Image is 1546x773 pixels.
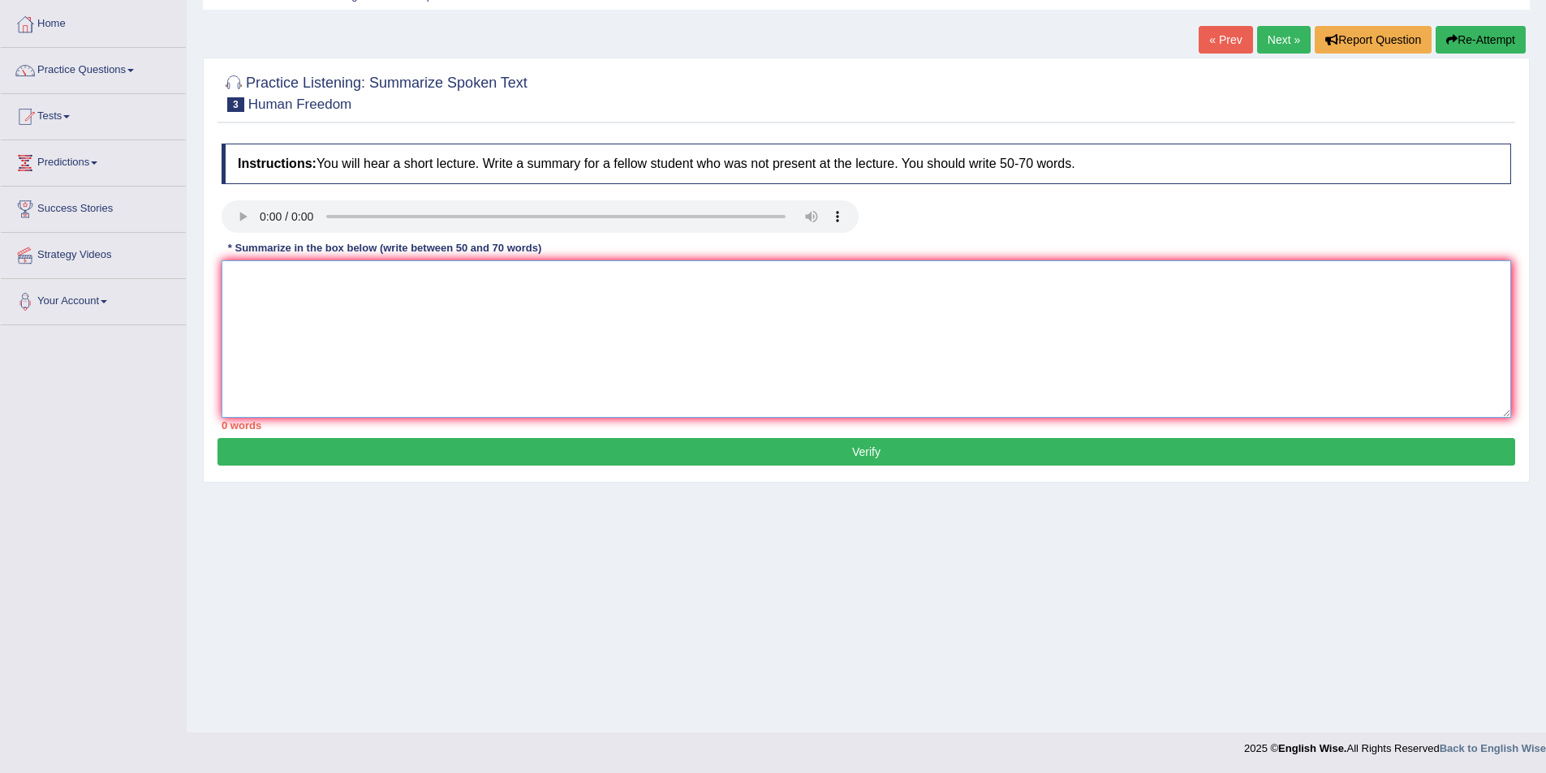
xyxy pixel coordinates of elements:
a: Next » [1257,26,1311,54]
button: Re-Attempt [1436,26,1526,54]
a: Back to English Wise [1440,742,1546,754]
a: « Prev [1199,26,1252,54]
div: * Summarize in the box below (write between 50 and 70 words) [222,241,548,256]
button: Report Question [1315,26,1432,54]
h2: Practice Listening: Summarize Spoken Text [222,71,528,112]
a: Your Account [1,279,186,320]
a: Home [1,2,186,42]
div: 2025 © All Rights Reserved [1244,732,1546,756]
a: Practice Questions [1,48,186,88]
button: Verify [217,438,1515,466]
a: Tests [1,94,186,135]
strong: English Wise. [1278,742,1346,754]
span: 3 [227,97,244,112]
a: Predictions [1,140,186,181]
small: Human Freedom [248,97,352,112]
a: Success Stories [1,187,186,227]
div: 0 words [222,418,1511,433]
a: Strategy Videos [1,233,186,273]
h4: You will hear a short lecture. Write a summary for a fellow student who was not present at the le... [222,144,1511,184]
b: Instructions: [238,157,317,170]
